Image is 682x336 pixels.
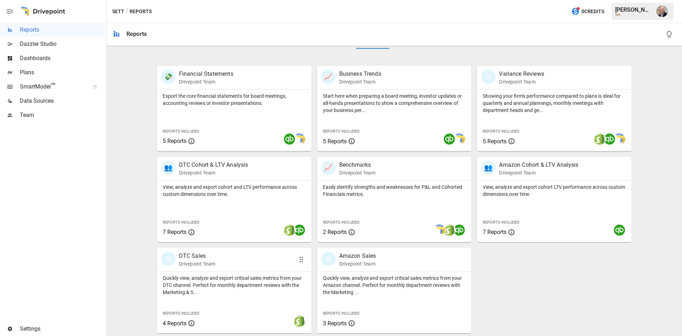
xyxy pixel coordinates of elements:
img: smart model [454,133,465,145]
p: Amazon Cohort & LTV Analysis [499,161,578,169]
img: shopify [444,224,455,236]
p: Drivepoint Team [179,260,215,267]
p: Export the core financial statements for board meetings, accounting reviews or investor presentat... [163,92,306,107]
img: smart model [294,133,305,145]
p: DTC Sales [179,252,215,260]
div: 🛍 [321,252,336,266]
p: View, analyze and export cohort and LTV performance across custom dimensions over time. [163,183,306,198]
p: Variance Reviews [499,70,544,78]
p: Drivepoint Team [339,78,381,85]
p: Quickly view, analyze and export critical sales metrics from your DTC channel. Perfect for monthl... [163,274,306,296]
span: Team [20,111,105,119]
img: quickbooks [444,133,455,145]
span: 3 Reports [323,320,347,327]
div: 🛍 [161,252,175,266]
span: 5 Reports [323,138,347,145]
span: Reports Included [163,129,199,134]
div: [PERSON_NAME] [615,6,652,13]
span: Plans [20,68,105,77]
div: / [126,7,128,16]
p: Financial Statements [179,70,233,78]
p: DTC Cohort & LTV Analysis [179,161,248,169]
div: 📈 [321,70,336,84]
div: 📈 [321,161,336,175]
span: 0 Credits [581,7,604,16]
p: Quickly view, analyze and export critical sales metrics from your Amazon channel. Perfect for mon... [323,274,466,296]
img: quickbooks [614,224,625,236]
p: Drivepoint Team [499,78,544,85]
p: Drivepoint Team [179,78,233,85]
img: smart model [614,133,625,145]
img: shopify [594,133,605,145]
span: Reports Included [323,129,359,134]
span: SmartModel [20,82,85,91]
span: 7 Reports [163,229,186,235]
span: 4 Reports [163,320,186,327]
span: 7 Reports [483,229,507,235]
span: Dashboards [20,54,105,63]
span: 5 Reports [163,138,186,144]
p: Amazon Sales [339,252,376,260]
span: Reports Included [323,220,359,225]
p: Business Trends [339,70,381,78]
img: smart model [434,224,445,236]
button: 0Credits [568,5,607,18]
span: Data Sources [20,97,105,105]
button: Sett [112,7,124,16]
p: Showing your firm's performance compared to plans is ideal for quarterly and annual plannings, mo... [483,92,626,114]
span: Reports [20,26,105,34]
span: 2 Reports [323,229,347,235]
p: Drivepoint Team [339,169,375,176]
span: Reports Included [483,129,519,134]
span: Settings [20,325,105,333]
span: ™ [51,81,56,90]
span: Dazzler Studio [20,40,105,48]
p: Easily identify strengths and weaknesses for P&L and Cohorted Financials metrics. [323,183,466,198]
img: quickbooks [604,133,615,145]
div: 💸 [161,70,175,84]
img: quickbooks [294,224,305,236]
p: Drivepoint Team [499,169,578,176]
div: 👥 [161,161,175,175]
img: quickbooks [284,133,295,145]
button: Dustin Jacobson [652,1,672,21]
div: 🗓 [481,70,496,84]
div: 👥 [481,161,496,175]
p: View, analyze and export cohort LTV performance across custom dimensions over time. [483,183,626,198]
span: Reports Included [163,220,199,225]
p: Start here when preparing a board meeting, investor updates or all-hands presentations to show a ... [323,92,466,114]
img: shopify [284,224,295,236]
span: Reports Included [163,311,199,316]
p: Drivepoint Team [179,169,248,176]
span: Reports Included [483,220,519,225]
div: Reports [126,31,147,37]
p: Benchmarks [339,161,375,169]
img: shopify [294,315,305,327]
div: Sett [615,13,652,16]
img: quickbooks [454,224,465,236]
img: Dustin Jacobson [656,6,668,17]
p: Drivepoint Team [339,260,376,267]
span: Reports Included [323,311,359,316]
span: 5 Reports [483,138,507,145]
